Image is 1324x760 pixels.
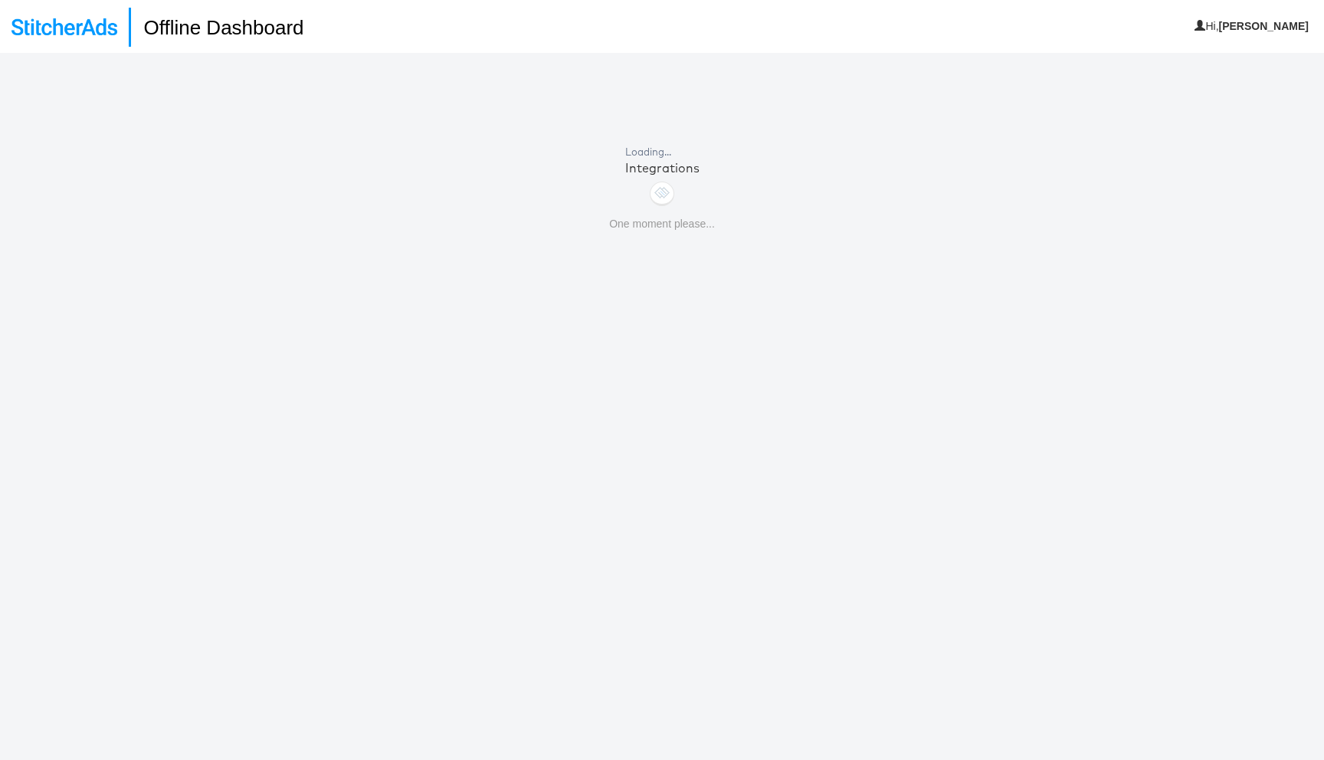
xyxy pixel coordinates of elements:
img: StitcherAds [11,18,117,35]
div: Loading... [625,145,700,159]
p: One moment please... [609,217,715,232]
b: [PERSON_NAME] [1219,20,1309,32]
h1: Offline Dashboard [129,8,303,47]
div: Integrations [625,159,700,177]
